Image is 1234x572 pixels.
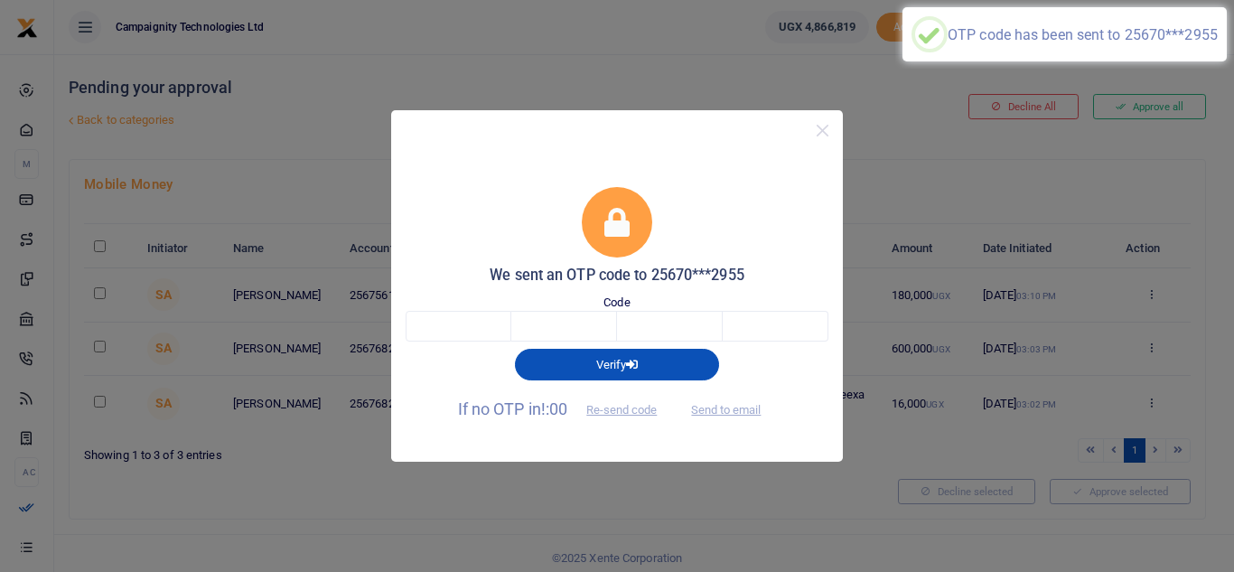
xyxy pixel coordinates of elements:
h5: We sent an OTP code to 25670***2955 [406,267,828,285]
span: If no OTP in [458,399,673,418]
button: Close [809,117,836,144]
span: !:00 [541,399,567,418]
button: Verify [515,349,719,380]
label: Code [603,294,630,312]
div: OTP code has been sent to 25670***2955 [948,26,1218,43]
